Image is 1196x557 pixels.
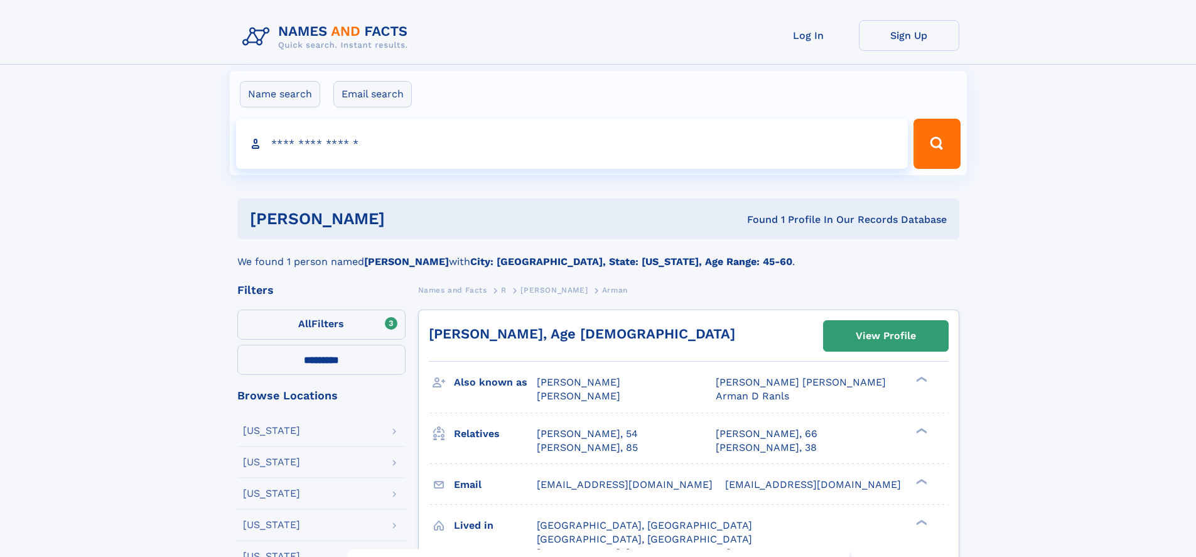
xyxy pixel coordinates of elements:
[602,286,628,295] span: Arman
[454,515,537,536] h3: Lived in
[243,520,300,530] div: [US_STATE]
[501,282,507,298] a: R
[913,376,928,384] div: ❯
[454,372,537,393] h3: Also known as
[243,457,300,467] div: [US_STATE]
[237,310,406,340] label: Filters
[520,282,588,298] a: [PERSON_NAME]
[236,119,908,169] input: search input
[859,20,959,51] a: Sign Up
[237,239,959,269] div: We found 1 person named with .
[243,489,300,499] div: [US_STATE]
[913,518,928,526] div: ❯
[537,479,713,490] span: [EMAIL_ADDRESS][DOMAIN_NAME]
[501,286,507,295] span: R
[716,427,817,441] a: [PERSON_NAME], 66
[566,213,947,227] div: Found 1 Profile In Our Records Database
[913,426,928,435] div: ❯
[333,81,412,107] label: Email search
[537,390,620,402] span: [PERSON_NAME]
[537,519,752,531] span: [GEOGRAPHIC_DATA], [GEOGRAPHIC_DATA]
[537,441,638,455] a: [PERSON_NAME], 85
[237,390,406,401] div: Browse Locations
[716,441,817,455] a: [PERSON_NAME], 38
[454,423,537,445] h3: Relatives
[913,477,928,485] div: ❯
[298,318,311,330] span: All
[913,119,960,169] button: Search Button
[856,322,916,350] div: View Profile
[237,20,418,54] img: Logo Names and Facts
[240,81,320,107] label: Name search
[716,376,886,388] span: [PERSON_NAME] [PERSON_NAME]
[537,533,752,545] span: [GEOGRAPHIC_DATA], [GEOGRAPHIC_DATA]
[537,427,638,441] a: [PERSON_NAME], 54
[716,390,789,402] span: Arman D Ranls
[364,256,449,268] b: [PERSON_NAME]
[824,321,948,351] a: View Profile
[725,479,901,490] span: [EMAIL_ADDRESS][DOMAIN_NAME]
[418,282,487,298] a: Names and Facts
[758,20,859,51] a: Log In
[243,426,300,436] div: [US_STATE]
[429,326,735,342] a: [PERSON_NAME], Age [DEMOGRAPHIC_DATA]
[537,376,620,388] span: [PERSON_NAME]
[250,211,566,227] h1: [PERSON_NAME]
[454,474,537,495] h3: Email
[470,256,792,268] b: City: [GEOGRAPHIC_DATA], State: [US_STATE], Age Range: 45-60
[520,286,588,295] span: [PERSON_NAME]
[237,284,406,296] div: Filters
